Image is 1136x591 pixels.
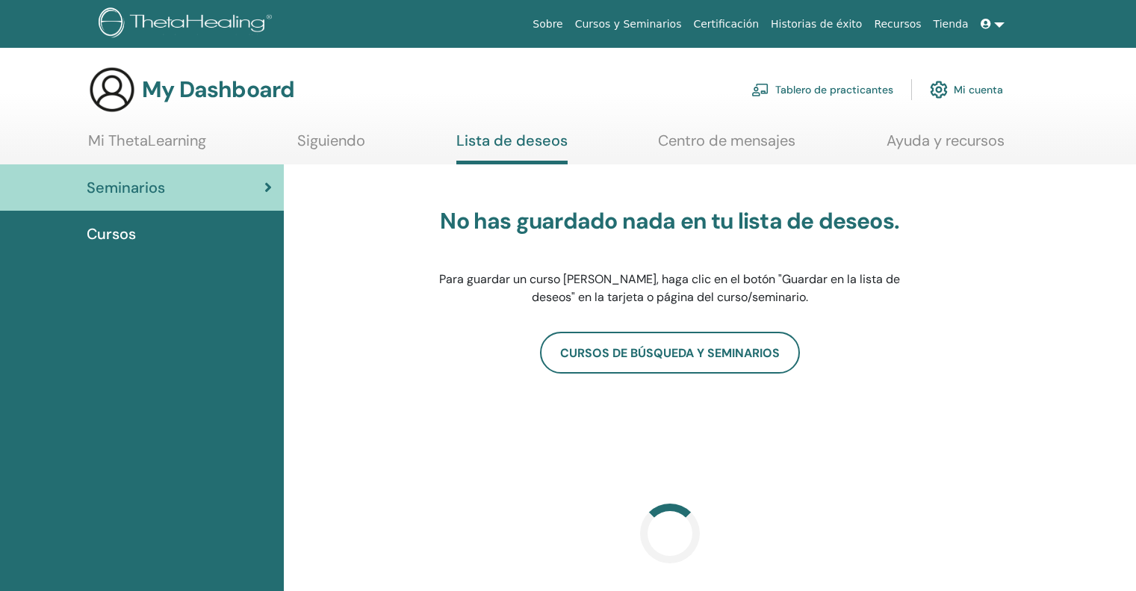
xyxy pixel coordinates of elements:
[687,10,765,38] a: Certificación
[456,131,568,164] a: Lista de deseos
[569,10,688,38] a: Cursos y Seminarios
[527,10,568,38] a: Sobre
[87,176,165,199] span: Seminarios
[658,131,795,161] a: Centro de mensajes
[765,10,868,38] a: Historias de éxito
[88,131,206,161] a: Mi ThetaLearning
[928,10,975,38] a: Tienda
[435,208,905,235] h3: No has guardado nada en tu lista de deseos.
[87,223,136,245] span: Cursos
[751,73,893,106] a: Tablero de practicantes
[435,270,905,306] p: Para guardar un curso [PERSON_NAME], haga clic en el botón "Guardar en la lista de deseos" en la ...
[930,77,948,102] img: cog.svg
[99,7,277,41] img: logo.png
[868,10,927,38] a: Recursos
[297,131,365,161] a: Siguiendo
[751,83,769,96] img: chalkboard-teacher.svg
[540,332,800,374] a: Cursos de búsqueda y seminarios
[930,73,1003,106] a: Mi cuenta
[142,76,294,103] h3: My Dashboard
[887,131,1005,161] a: Ayuda y recursos
[88,66,136,114] img: generic-user-icon.jpg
